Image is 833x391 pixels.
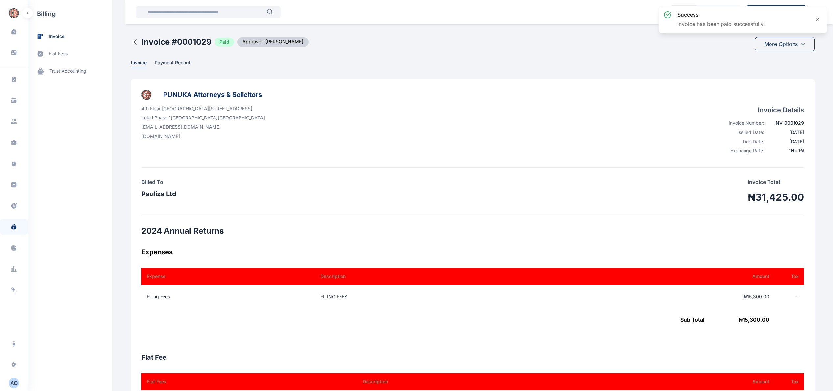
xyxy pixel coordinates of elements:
span: Sub Total [680,316,704,323]
p: 4th Floor [GEOGRAPHIC_DATA][STREET_ADDRESS] [141,105,265,112]
p: Lekki Phase 1 [GEOGRAPHIC_DATA] [GEOGRAPHIC_DATA] [141,115,265,121]
h3: Pauliza Ltd [141,189,176,199]
a: trust accounting [28,63,112,80]
div: 1 ₦ = 1 ₦ [768,147,804,154]
span: trust accounting [49,68,86,75]
div: Issued Date: [722,129,764,136]
td: - [774,285,804,308]
img: businessLogo [141,90,151,100]
th: Amount [590,373,774,390]
div: [DATE] [768,129,804,136]
th: Expense [141,268,313,285]
h3: Flat Fee [141,352,804,363]
th: Description [313,268,563,285]
button: AO [9,378,19,388]
td: Filling Fees [141,285,313,308]
h1: ₦31,425.00 [748,191,804,203]
div: A O [9,379,19,387]
div: Due Date: [722,138,764,145]
td: ₦15,300.00 [563,285,774,308]
span: More Options [764,40,798,48]
p: [DOMAIN_NAME] [141,133,265,140]
h2: 2024 Annual Returns [141,226,804,236]
span: Paid [215,38,234,47]
p: [EMAIL_ADDRESS][DOMAIN_NAME] [141,124,265,130]
h3: success [677,11,765,19]
button: AO [4,378,24,388]
p: Invoice has been paid successfully. [677,20,765,28]
span: flat fees [49,50,68,57]
a: invoice [28,28,112,45]
h4: Billed To [141,178,176,186]
div: [DATE] [768,138,804,145]
a: flat fees [28,45,112,63]
th: Description [355,373,590,390]
div: Invoice Number: [722,120,764,126]
h3: PUNUKA Attorneys & Solicitors [163,90,262,100]
span: invoice [49,33,64,40]
th: Amount [563,268,774,285]
th: Tax [774,373,804,390]
td: ₦ 15,300.00 [141,308,774,331]
h3: Expenses [141,247,804,257]
div: INV-0001029 [768,120,804,126]
div: Exchange Rate: [722,147,764,154]
h2: Invoice # 0001029 [141,37,212,47]
td: FILING FEES [313,285,563,308]
h4: Invoice Details [722,105,804,115]
th: Flat Fees [141,373,355,390]
th: Tax [774,268,804,285]
span: Payment Record [155,60,190,66]
span: Approver : [PERSON_NAME] [237,37,309,47]
p: Invoice Total [748,178,804,186]
span: Invoice [131,60,147,66]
